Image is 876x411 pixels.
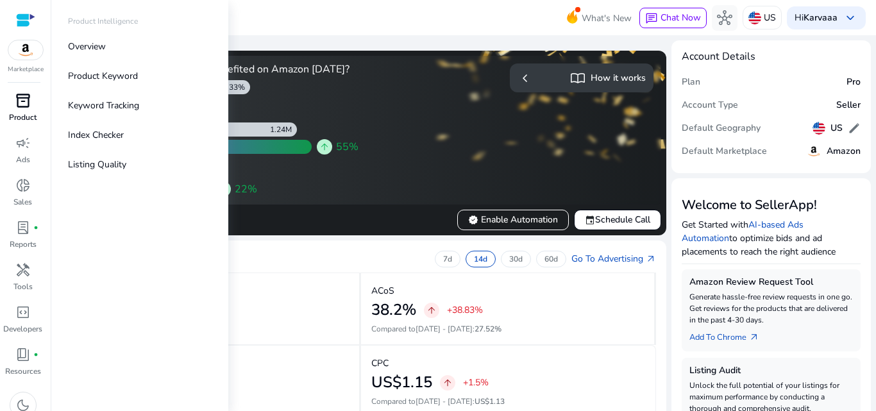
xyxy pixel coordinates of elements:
h5: Seller [836,100,861,111]
span: What's New [582,7,632,29]
span: book_4 [15,347,31,362]
h5: US [830,123,843,134]
p: 14d [474,254,487,264]
h5: Amazon [827,146,861,157]
span: edit [848,122,861,135]
button: eventSchedule Call [574,210,661,230]
p: Reports [10,239,37,250]
img: us.svg [813,122,825,135]
span: arrow_upward [319,142,330,152]
span: campaign [15,135,31,151]
img: us.svg [748,12,761,24]
span: import_contacts [570,71,585,86]
p: Resources [5,365,41,377]
span: arrow_upward [442,378,453,388]
p: Product Intelligence [68,15,138,27]
a: Go To Advertisingarrow_outward [571,252,656,265]
p: Listing Quality [68,158,126,171]
h5: How it works [591,73,646,84]
h3: Welcome to SellerApp! [682,197,861,213]
p: Compared to : [371,323,643,335]
p: Sales [13,196,32,208]
h4: Account Details [682,51,861,63]
span: keyboard_arrow_down [843,10,858,26]
span: [DATE] - [DATE] [416,396,473,407]
p: Index Checker [68,128,124,142]
div: 1.24M [270,124,297,135]
span: handyman [15,262,31,278]
span: Schedule Call [585,213,650,226]
h5: Account Type [682,100,738,111]
p: Marketplace [8,65,44,74]
p: Compared to : [371,396,644,407]
p: Product Keyword [68,69,138,83]
span: US$1.13 [475,396,505,407]
button: chatChat Now [639,8,707,28]
span: hub [717,10,732,26]
p: Keyword Tracking [68,99,139,112]
span: fiber_manual_record [33,352,38,357]
b: Karvaaa [804,12,838,24]
h5: Listing Audit [689,365,854,376]
span: lab_profile [15,220,31,235]
a: AI-based Ads Automation [682,219,804,244]
p: CPC [371,356,389,370]
p: Get Started with to optimize bids and ad placements to reach the right audience [682,218,861,258]
p: +1.5% [463,378,489,387]
p: Tools [13,281,33,292]
p: Generate hassle-free review requests in one go. Get reviews for the products that are delivered i... [689,291,854,326]
span: Enable Automation [468,213,558,226]
a: Add To Chrome [689,326,770,344]
h2: 38.2% [371,301,416,319]
p: Hi [795,13,838,22]
span: verified [468,215,478,225]
p: +38.83% [447,306,483,315]
p: Product [9,112,37,123]
span: arrow_upward [426,305,437,315]
img: amazon.svg [806,144,821,159]
span: event [585,215,595,225]
h5: Default Marketplace [682,146,767,157]
img: amazon.svg [8,40,43,60]
p: Developers [3,323,42,335]
p: 60d [544,254,558,264]
p: Overview [68,40,106,53]
span: chevron_left [518,71,533,86]
h2: US$1.15 [371,373,432,392]
button: verifiedEnable Automation [457,210,569,230]
p: 30d [509,254,523,264]
p: Ads [16,154,30,165]
span: inventory_2 [15,93,31,108]
p: 7d [443,254,452,264]
span: donut_small [15,178,31,193]
p: ACoS [371,284,394,298]
span: arrow_outward [646,254,656,264]
span: 55% [336,139,358,155]
span: chat [645,12,658,25]
span: Chat Now [661,12,701,24]
span: code_blocks [15,305,31,320]
h5: Pro [847,77,861,88]
span: 27.52% [475,324,501,334]
h5: Default Geography [682,123,761,134]
span: 22% [235,181,257,197]
span: [DATE] - [DATE] [416,324,473,334]
span: fiber_manual_record [33,225,38,230]
p: US [764,6,776,29]
h5: Plan [682,77,700,88]
button: hub [712,5,737,31]
div: 33% [229,82,250,92]
h5: Amazon Review Request Tool [689,277,854,288]
span: arrow_outward [749,332,759,342]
